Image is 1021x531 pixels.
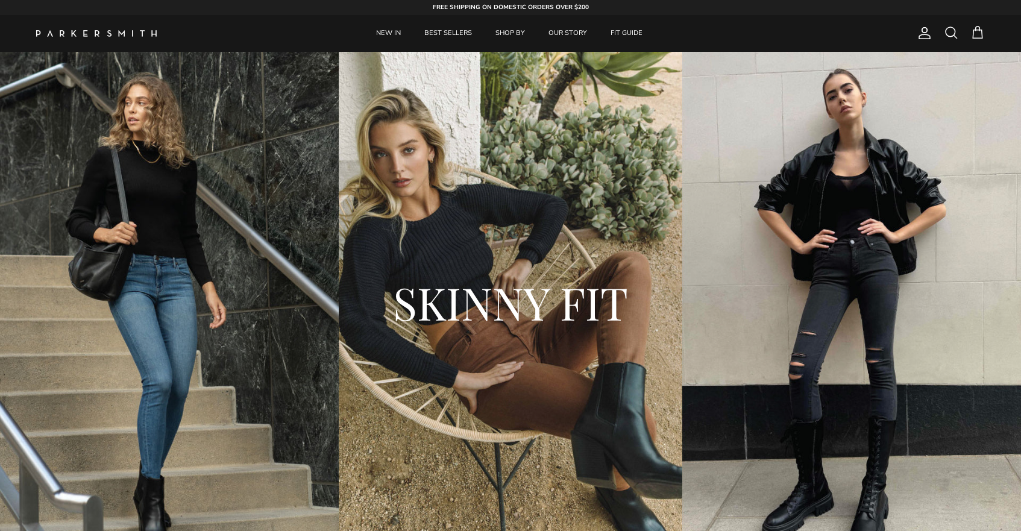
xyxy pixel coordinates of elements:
a: Account [913,26,932,40]
img: Parker Smith [36,30,157,37]
h2: SKINNY FIT [176,274,845,331]
a: NEW IN [365,15,412,52]
a: FIT GUIDE [600,15,653,52]
div: Primary [180,15,839,52]
a: SHOP BY [485,15,536,52]
a: OUR STORY [538,15,598,52]
strong: FREE SHIPPING ON DOMESTIC ORDERS OVER $200 [433,3,589,11]
a: BEST SELLERS [413,15,483,52]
